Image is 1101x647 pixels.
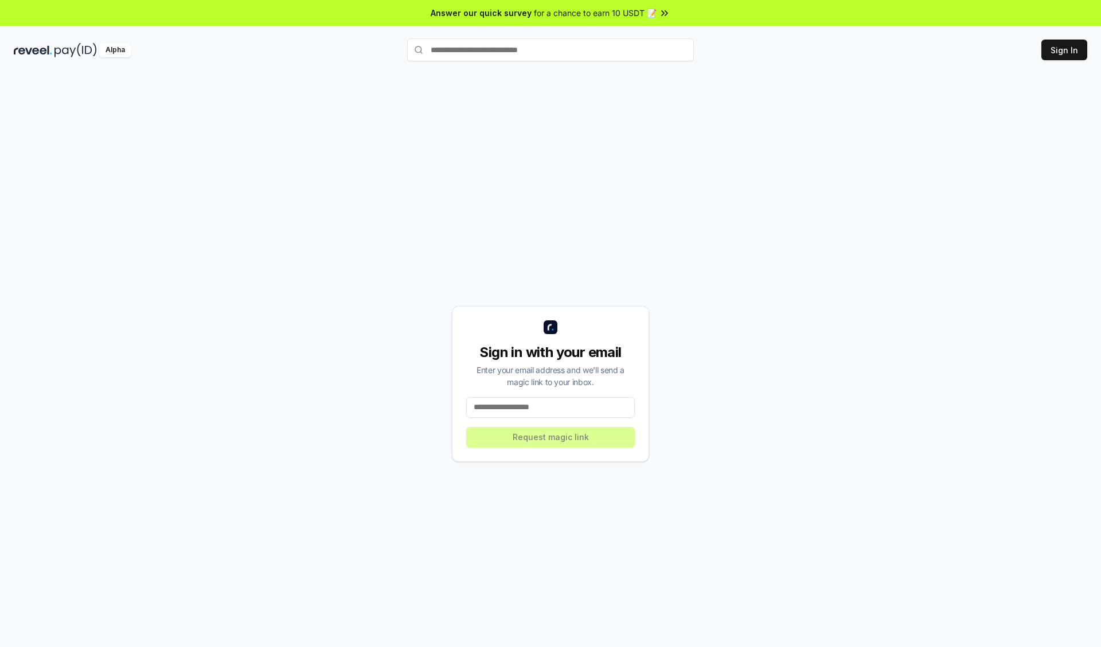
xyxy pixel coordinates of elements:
img: pay_id [54,43,97,57]
span: Answer our quick survey [431,7,532,19]
div: Enter your email address and we’ll send a magic link to your inbox. [466,364,635,388]
img: reveel_dark [14,43,52,57]
div: Alpha [99,43,131,57]
div: Sign in with your email [466,343,635,362]
button: Sign In [1041,40,1087,60]
span: for a chance to earn 10 USDT 📝 [534,7,657,19]
img: logo_small [544,320,557,334]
